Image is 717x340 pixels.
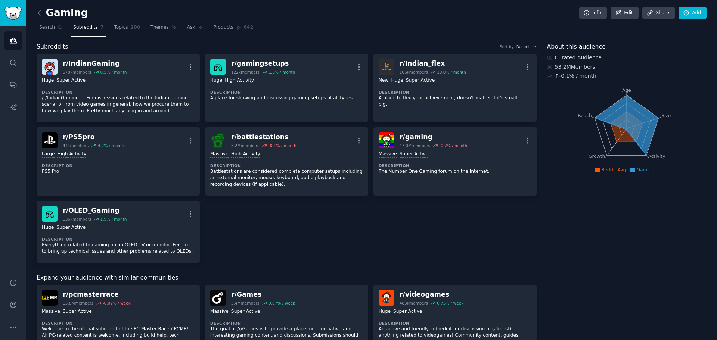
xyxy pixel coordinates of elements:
img: Indian_flex [379,59,394,75]
div: Sort by [500,44,514,49]
div: r/ IndianGaming [63,59,127,68]
div: ↑ -0.1 % / month [555,72,596,80]
div: Super Active [56,224,86,231]
h2: Gaming [37,7,88,19]
p: /r/IndianGaming — For discussions related to the Indian gaming scenario, from video games in gene... [42,95,195,115]
a: battlestationsr/battlestations5.2Mmembers-0.1% / monthMassiveHigh ActivityDescriptionBattlestatio... [205,127,368,196]
div: r/ Indian_flex [400,59,466,68]
a: Ask [184,22,206,37]
p: A place to flex your achievement, doesn't matter if it's small or big. [379,95,531,108]
div: 47.0M members [400,143,430,148]
div: Super Active [406,77,435,84]
div: r/ OLED_Gaming [63,206,127,215]
div: Massive [210,151,229,158]
div: Massive [379,151,397,158]
dt: Description [210,321,363,326]
p: A place for showing and discussing gaming setups of all types. [210,95,363,102]
a: gamingsetupsr/gamingsetups122kmembers1.8% / monthHugeHigh ActivityDescriptionA place for showing ... [205,54,368,122]
span: Search [39,24,55,31]
a: Themes [148,22,179,37]
p: The Number One Gaming forum on the Internet. [379,168,531,175]
span: Ask [187,24,195,31]
div: 15.8M members [63,300,93,306]
div: 3.4M members [231,300,260,306]
div: r/ gamingsetups [231,59,295,68]
div: Massive [210,308,229,315]
span: Products [214,24,233,31]
dt: Description [210,163,363,168]
div: 122k members [231,69,260,75]
div: r/ PS5pro [63,132,124,142]
div: 44k members [63,143,89,148]
p: Battlestations are considered complete computer setups including an external monitor, mouse, keyb... [210,168,363,188]
p: Everything related to gaming on an OLED TV or monitor. Feel free to bring up technical issues and... [42,242,195,255]
div: 1.8 % / month [269,69,295,75]
div: 10.0 % / month [437,69,466,75]
a: Subreddits7 [71,22,106,37]
tspan: Size [661,113,671,118]
div: -0.1 % / month [269,143,297,148]
img: OLED_Gaming [42,206,58,222]
div: -0.2 % / month [439,143,467,148]
img: IndianGaming [42,59,58,75]
span: Themes [150,24,169,31]
div: r/ battlestations [231,132,297,142]
tspan: Growth [589,154,605,159]
img: GummySearch logo [4,7,22,20]
span: 200 [131,24,140,31]
div: r/ pcmasterrace [63,290,131,299]
a: Info [579,7,607,19]
div: 136k members [63,216,91,222]
div: Huge [379,308,391,315]
img: Games [210,290,226,306]
img: videogames [379,290,394,306]
span: Subreddits [37,42,68,52]
dt: Description [42,90,195,95]
span: Reddit Avg [602,167,626,172]
div: r/ videogames [400,290,464,299]
div: Huge [42,224,54,231]
div: 578k members [63,69,91,75]
div: 4.2 % / month [98,143,124,148]
div: Huge [42,77,54,84]
div: 106k members [400,69,428,75]
div: 5.2M members [231,143,260,148]
div: Super Active [231,308,260,315]
span: About this audience [547,42,606,52]
dt: Description [379,321,531,326]
dt: Description [379,90,531,95]
div: Super Active [393,308,422,315]
button: Recent [516,44,537,49]
a: OLED_Gamingr/OLED_Gaming136kmembers1.9% / monthHugeSuper ActiveDescriptionEverything related to g... [37,201,200,263]
a: IndianGamingr/IndianGaming578kmembers0.5% / monthHugeSuper ActiveDescription/r/IndianGaming — For... [37,54,200,122]
div: High Activity [225,77,254,84]
a: gamingr/gaming47.0Mmembers-0.2% / monthMassiveSuper ActiveDescriptionThe Number One Gaming forum ... [373,127,537,196]
div: Curated Audience [547,54,707,62]
a: PS5pror/PS5pro44kmembers4.2% / monthLargeHigh ActivityDescriptionPS5 Pro [37,127,200,196]
div: 53.2M Members [547,63,707,71]
div: High Activity [57,151,86,158]
img: pcmasterrace [42,290,58,306]
span: Recent [516,44,530,49]
div: r/ Games [231,290,295,299]
dt: Description [42,237,195,242]
div: Super Active [56,77,86,84]
dt: Description [42,163,195,168]
a: Share [642,7,674,19]
dt: Description [210,90,363,95]
img: gamingsetups [210,59,226,75]
div: New [379,77,389,84]
div: Huge [210,77,222,84]
span: Gaming [636,167,654,172]
img: PS5pro [42,132,58,148]
div: -0.02 % / week [103,300,131,306]
span: Expand your audience with similar communities [37,273,178,283]
div: 0.75 % / week [437,300,463,306]
img: battlestations [210,132,226,148]
span: Topics [114,24,128,31]
div: 0.07 % / week [269,300,295,306]
a: Add [679,7,707,19]
div: Large [42,151,55,158]
span: 7 [100,24,104,31]
tspan: Age [622,88,631,93]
